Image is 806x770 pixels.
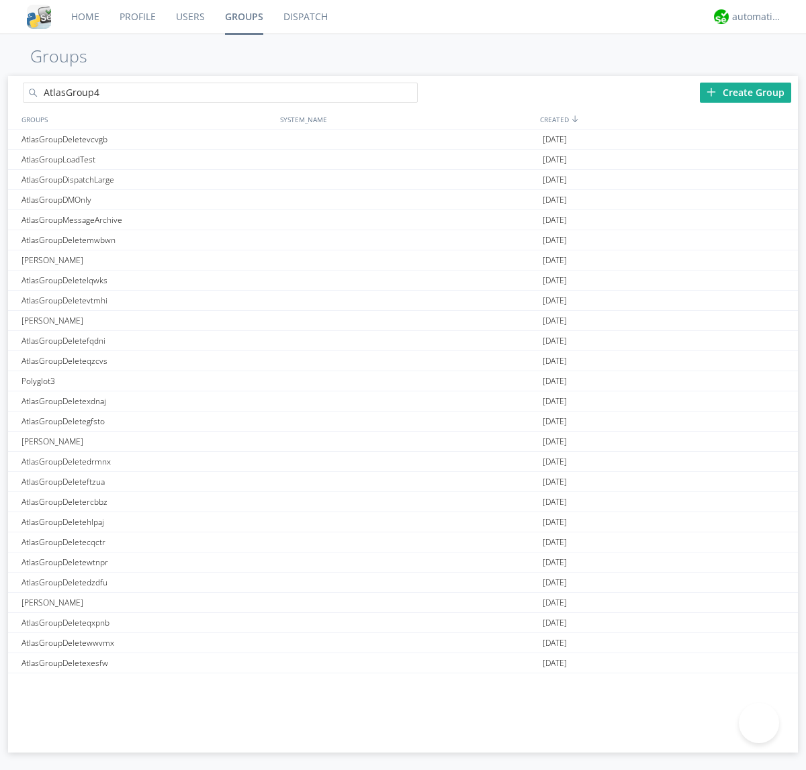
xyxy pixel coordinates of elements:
[543,412,567,432] span: [DATE]
[543,250,567,271] span: [DATE]
[8,311,798,331] a: [PERSON_NAME][DATE]
[8,432,798,452] a: [PERSON_NAME][DATE]
[18,109,273,129] div: GROUPS
[543,230,567,250] span: [DATE]
[543,613,567,633] span: [DATE]
[8,613,798,633] a: AtlasGroupDeleteqxpnb[DATE]
[543,210,567,230] span: [DATE]
[18,271,277,290] div: AtlasGroupDeletelqwks
[543,371,567,391] span: [DATE]
[18,391,277,411] div: AtlasGroupDeletexdnaj
[8,351,798,371] a: AtlasGroupDeleteqzcvs[DATE]
[18,472,277,491] div: AtlasGroupDeleteftzua
[739,703,779,743] iframe: Toggle Customer Support
[8,673,798,693] a: AtlasGroupDeletekvldm[DATE]
[8,371,798,391] a: Polyglot3[DATE]
[18,311,277,330] div: [PERSON_NAME]
[18,230,277,250] div: AtlasGroupDeletemwbwn
[18,351,277,371] div: AtlasGroupDeleteqzcvs
[543,391,567,412] span: [DATE]
[543,331,567,351] span: [DATE]
[543,653,567,673] span: [DATE]
[543,552,567,573] span: [DATE]
[8,150,798,170] a: AtlasGroupLoadTest[DATE]
[8,573,798,593] a: AtlasGroupDeletedzdfu[DATE]
[8,230,798,250] a: AtlasGroupDeletemwbwn[DATE]
[543,593,567,613] span: [DATE]
[18,412,277,431] div: AtlasGroupDeletegfsto
[18,593,277,612] div: [PERSON_NAME]
[8,452,798,472] a: AtlasGroupDeletedrmnx[DATE]
[8,250,798,271] a: [PERSON_NAME][DATE]
[8,412,798,432] a: AtlasGroupDeletegfsto[DATE]
[18,130,277,149] div: AtlasGroupDeletevcvgb
[8,653,798,673] a: AtlasGroupDeletexesfw[DATE]
[714,9,729,24] img: d2d01cd9b4174d08988066c6d424eccd
[543,190,567,210] span: [DATE]
[543,573,567,593] span: [DATE]
[18,331,277,350] div: AtlasGroupDeletefqdni
[707,87,716,97] img: plus.svg
[543,472,567,492] span: [DATE]
[543,492,567,512] span: [DATE]
[543,673,567,693] span: [DATE]
[8,512,798,532] a: AtlasGroupDeletehlpaj[DATE]
[8,472,798,492] a: AtlasGroupDeleteftzua[DATE]
[18,170,277,189] div: AtlasGroupDispatchLarge
[543,512,567,532] span: [DATE]
[18,250,277,270] div: [PERSON_NAME]
[543,351,567,371] span: [DATE]
[700,83,791,103] div: Create Group
[543,291,567,311] span: [DATE]
[543,532,567,552] span: [DATE]
[18,150,277,169] div: AtlasGroupLoadTest
[18,633,277,653] div: AtlasGroupDeletewwvmx
[18,673,277,693] div: AtlasGroupDeletekvldm
[18,492,277,512] div: AtlasGroupDeletercbbz
[8,552,798,573] a: AtlasGroupDeletewtnpr[DATE]
[8,190,798,210] a: AtlasGroupDMOnly[DATE]
[732,10,782,23] div: automation+atlas
[543,311,567,331] span: [DATE]
[18,371,277,391] div: Polyglot3
[543,271,567,291] span: [DATE]
[8,331,798,351] a: AtlasGroupDeletefqdni[DATE]
[8,593,798,613] a: [PERSON_NAME][DATE]
[543,130,567,150] span: [DATE]
[23,83,418,103] input: Search groups
[277,109,537,129] div: SYSTEM_NAME
[18,452,277,471] div: AtlasGroupDeletedrmnx
[18,613,277,632] div: AtlasGroupDeleteqxpnb
[543,170,567,190] span: [DATE]
[8,170,798,190] a: AtlasGroupDispatchLarge[DATE]
[543,633,567,653] span: [DATE]
[18,512,277,532] div: AtlasGroupDeletehlpaj
[18,532,277,552] div: AtlasGroupDeletecqctr
[8,130,798,150] a: AtlasGroupDeletevcvgb[DATE]
[18,190,277,209] div: AtlasGroupDMOnly
[8,633,798,653] a: AtlasGroupDeletewwvmx[DATE]
[18,552,277,572] div: AtlasGroupDeletewtnpr
[543,452,567,472] span: [DATE]
[8,271,798,291] a: AtlasGroupDeletelqwks[DATE]
[18,210,277,230] div: AtlasGroupMessageArchive
[537,109,798,129] div: CREATED
[18,291,277,310] div: AtlasGroupDeletevtmhi
[8,291,798,311] a: AtlasGroupDeletevtmhi[DATE]
[8,492,798,512] a: AtlasGroupDeletercbbz[DATE]
[18,573,277,592] div: AtlasGroupDeletedzdfu
[18,653,277,673] div: AtlasGroupDeletexesfw
[543,432,567,452] span: [DATE]
[18,432,277,451] div: [PERSON_NAME]
[8,532,798,552] a: AtlasGroupDeletecqctr[DATE]
[8,210,798,230] a: AtlasGroupMessageArchive[DATE]
[543,150,567,170] span: [DATE]
[27,5,51,29] img: cddb5a64eb264b2086981ab96f4c1ba7
[8,391,798,412] a: AtlasGroupDeletexdnaj[DATE]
